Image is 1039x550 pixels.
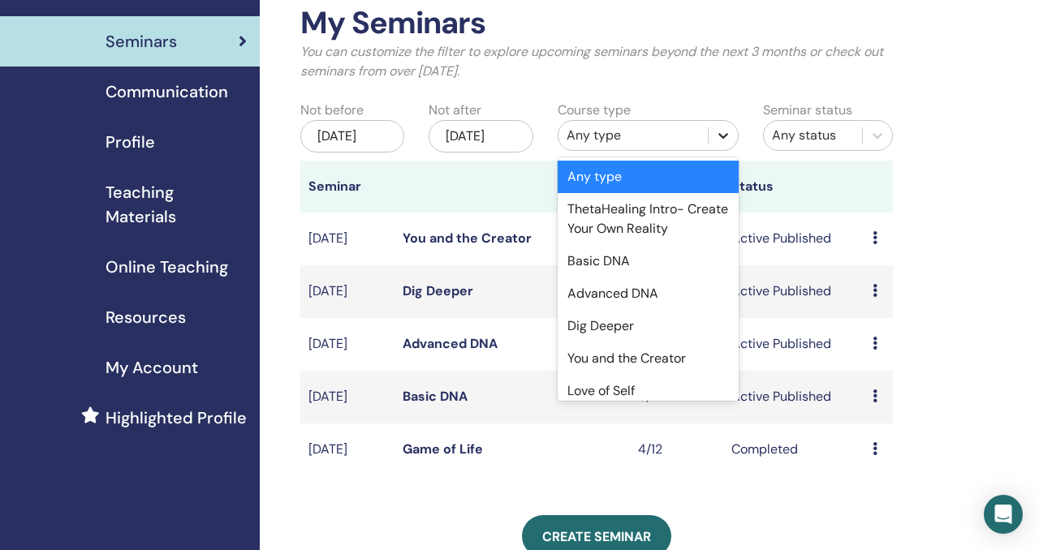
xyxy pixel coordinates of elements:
label: Not before [300,101,364,120]
div: [DATE] [300,120,404,153]
td: [DATE] [300,213,394,265]
span: Online Teaching [106,255,228,279]
div: Open Intercom Messenger [984,495,1023,534]
td: Active Published [723,265,864,318]
h2: My Seminars [300,5,893,42]
div: Dig Deeper [558,310,739,342]
td: [DATE] [300,265,394,318]
div: You and the Creator [558,342,739,375]
td: Active Published [723,318,864,371]
a: Advanced DNA [403,335,498,352]
th: Seminar [300,161,394,213]
p: You can customize the filter to explore upcoming seminars beyond the next 3 months or check out s... [300,42,893,81]
div: Advanced DNA [558,277,739,310]
a: Basic DNA [403,388,468,405]
div: Any status [772,126,854,145]
label: Seminar status [763,101,852,120]
th: Status [723,161,864,213]
span: Highlighted Profile [106,406,247,430]
div: [DATE] [429,120,532,153]
span: My Account [106,355,198,380]
span: Communication [106,79,228,104]
td: [DATE] [300,318,394,371]
div: Any type [558,161,739,193]
a: You and the Creator [403,230,532,247]
td: Active Published [723,371,864,423]
a: Game of Life [403,440,483,458]
td: [DATE] [300,423,394,476]
div: ThetaHealing Intro- Create Your Own Reality [558,193,739,245]
td: 4/12 [630,423,724,476]
a: Dig Deeper [403,282,473,299]
div: Basic DNA [558,245,739,277]
span: Teaching Materials [106,180,247,229]
span: Seminars [106,29,177,54]
td: [DATE] [300,371,394,423]
span: Resources [106,305,186,329]
span: Profile [106,130,155,154]
div: Any type [567,126,700,145]
td: Completed [723,423,864,476]
span: Create seminar [542,528,651,545]
div: Love of Self [558,375,739,407]
td: Active Published [723,213,864,265]
label: Not after [429,101,481,120]
label: Course type [558,101,631,120]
